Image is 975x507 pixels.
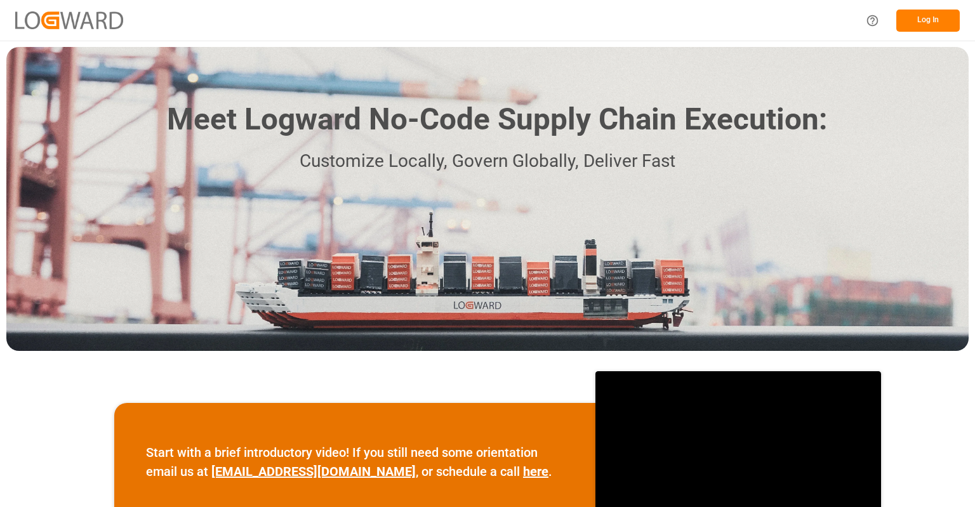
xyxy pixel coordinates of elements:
[211,464,416,479] a: [EMAIL_ADDRESS][DOMAIN_NAME]
[15,11,123,29] img: Logward_new_orange.png
[896,10,960,32] button: Log In
[146,443,564,481] p: Start with a brief introductory video! If you still need some orientation email us at , or schedu...
[858,6,887,35] button: Help Center
[148,147,827,176] p: Customize Locally, Govern Globally, Deliver Fast
[523,464,548,479] a: here
[167,97,827,142] h1: Meet Logward No-Code Supply Chain Execution:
